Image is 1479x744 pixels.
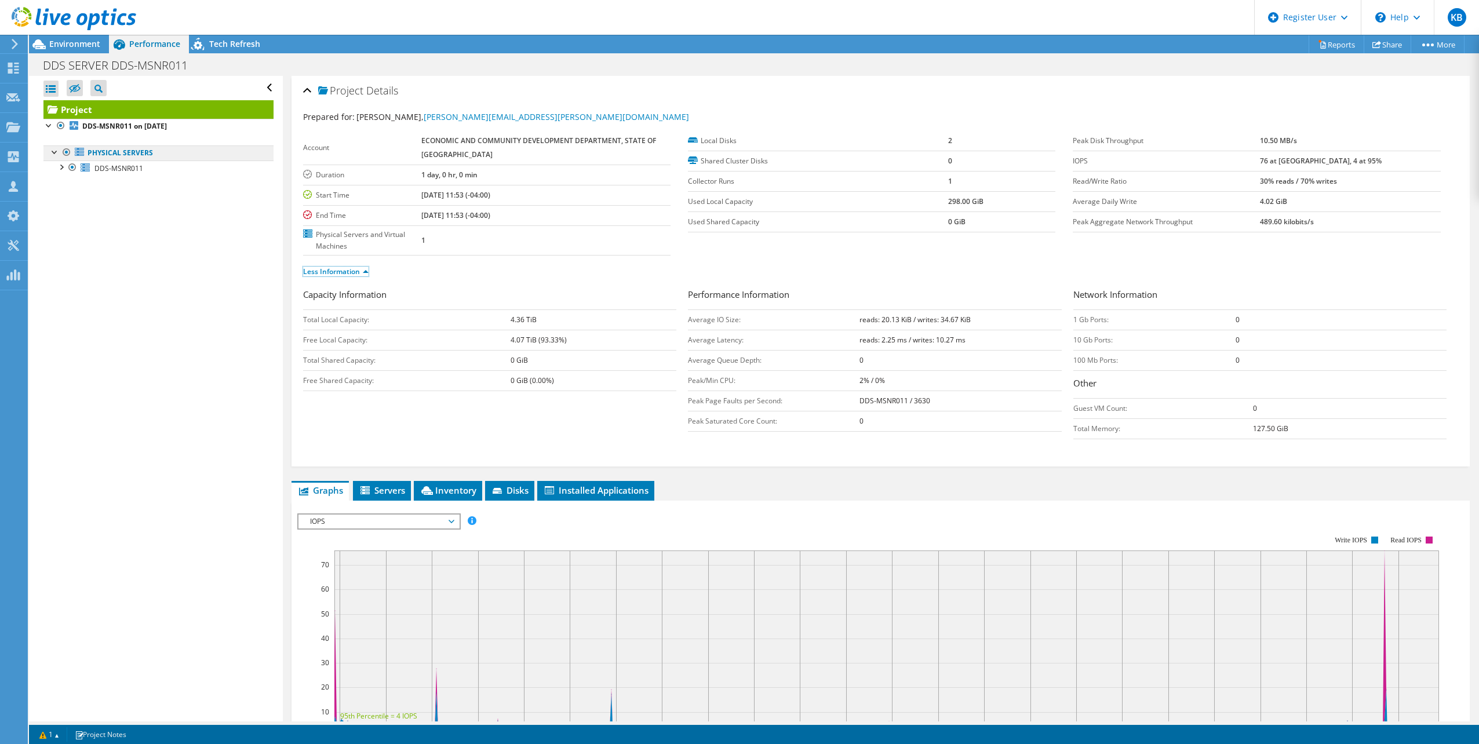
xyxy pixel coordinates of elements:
[303,229,421,252] label: Physical Servers and Virtual Machines
[1073,330,1236,350] td: 10 Gb Ports:
[859,396,930,406] b: DDS-MSNR011 / 3630
[1236,355,1240,365] b: 0
[38,59,206,72] h1: DDS SERVER DDS-MSNR011
[859,315,971,324] b: reads: 20.13 KiB / writes: 34.67 KiB
[321,707,329,717] text: 10
[1260,217,1314,227] b: 489.60 kilobits/s
[1448,8,1466,27] span: KB
[859,375,885,385] b: 2% / 0%
[321,658,329,668] text: 30
[1375,12,1386,23] svg: \n
[859,335,966,345] b: reads: 2.25 ms / writes: 10.27 ms
[948,176,952,186] b: 1
[1073,377,1447,392] h3: Other
[1073,216,1259,228] label: Peak Aggregate Network Throughput
[491,484,529,496] span: Disks
[303,142,421,154] label: Account
[43,145,274,161] a: Physical Servers
[1309,35,1364,53] a: Reports
[82,121,167,131] b: DDS-MSNR011 on [DATE]
[303,350,511,370] td: Total Shared Capacity:
[859,355,864,365] b: 0
[1411,35,1465,53] a: More
[366,83,398,97] span: Details
[43,161,274,176] a: DDS-MSNR011
[688,350,859,370] td: Average Queue Depth:
[1364,35,1411,53] a: Share
[67,727,134,742] a: Project Notes
[1260,196,1287,206] b: 4.02 GiB
[511,315,537,324] b: 4.36 TiB
[688,370,859,391] td: Peak/Min CPU:
[303,189,421,201] label: Start Time
[129,38,180,49] span: Performance
[688,330,859,350] td: Average Latency:
[948,136,952,145] b: 2
[421,190,490,200] b: [DATE] 11:53 (-04:00)
[1260,136,1297,145] b: 10.50 MB/s
[321,584,329,594] text: 60
[948,196,983,206] b: 298.00 GiB
[31,727,67,742] a: 1
[1073,176,1259,187] label: Read/Write Ratio
[43,100,274,119] a: Project
[303,169,421,181] label: Duration
[421,170,478,180] b: 1 day, 0 hr, 0 min
[948,156,952,166] b: 0
[340,711,417,721] text: 95th Percentile = 4 IOPS
[1390,536,1422,544] text: Read IOPS
[303,288,676,304] h3: Capacity Information
[424,111,689,122] a: [PERSON_NAME][EMAIL_ADDRESS][PERSON_NAME][DOMAIN_NAME]
[1073,350,1236,370] td: 100 Mb Ports:
[421,136,656,159] b: ECONOMIC AND COMMUNITY DEVELOPMENT DEPARTMENT, STATE OF [GEOGRAPHIC_DATA]
[303,267,369,276] a: Less Information
[1073,309,1236,330] td: 1 Gb Ports:
[543,484,649,496] span: Installed Applications
[688,288,1061,304] h3: Performance Information
[321,633,329,643] text: 40
[304,515,453,528] span: IOPS
[688,155,948,167] label: Shared Cluster Disks
[359,484,405,496] span: Servers
[511,375,554,385] b: 0 GiB (0.00%)
[1236,315,1240,324] b: 0
[1073,418,1253,439] td: Total Memory:
[321,609,329,619] text: 50
[1073,155,1259,167] label: IOPS
[688,216,948,228] label: Used Shared Capacity
[948,217,966,227] b: 0 GiB
[1073,398,1253,418] td: Guest VM Count:
[303,370,511,391] td: Free Shared Capacity:
[209,38,260,49] span: Tech Refresh
[303,309,511,330] td: Total Local Capacity:
[1253,403,1257,413] b: 0
[49,38,100,49] span: Environment
[356,111,689,122] span: [PERSON_NAME],
[688,309,859,330] td: Average IO Size:
[688,196,948,207] label: Used Local Capacity
[421,210,490,220] b: [DATE] 11:53 (-04:00)
[43,119,274,134] a: DDS-MSNR011 on [DATE]
[1073,288,1447,304] h3: Network Information
[1236,335,1240,345] b: 0
[420,484,476,496] span: Inventory
[859,416,864,426] b: 0
[688,411,859,431] td: Peak Saturated Core Count:
[94,163,143,173] span: DDS-MSNR011
[688,391,859,411] td: Peak Page Faults per Second:
[303,210,421,221] label: End Time
[321,560,329,570] text: 70
[511,335,567,345] b: 4.07 TiB (93.33%)
[1253,424,1288,433] b: 127.50 GiB
[688,176,948,187] label: Collector Runs
[303,330,511,350] td: Free Local Capacity:
[1335,536,1367,544] text: Write IOPS
[321,682,329,692] text: 20
[318,85,363,97] span: Project
[1260,176,1337,186] b: 30% reads / 70% writes
[1073,135,1259,147] label: Peak Disk Throughput
[688,135,948,147] label: Local Disks
[421,235,425,245] b: 1
[1260,156,1382,166] b: 76 at [GEOGRAPHIC_DATA], 4 at 95%
[297,484,343,496] span: Graphs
